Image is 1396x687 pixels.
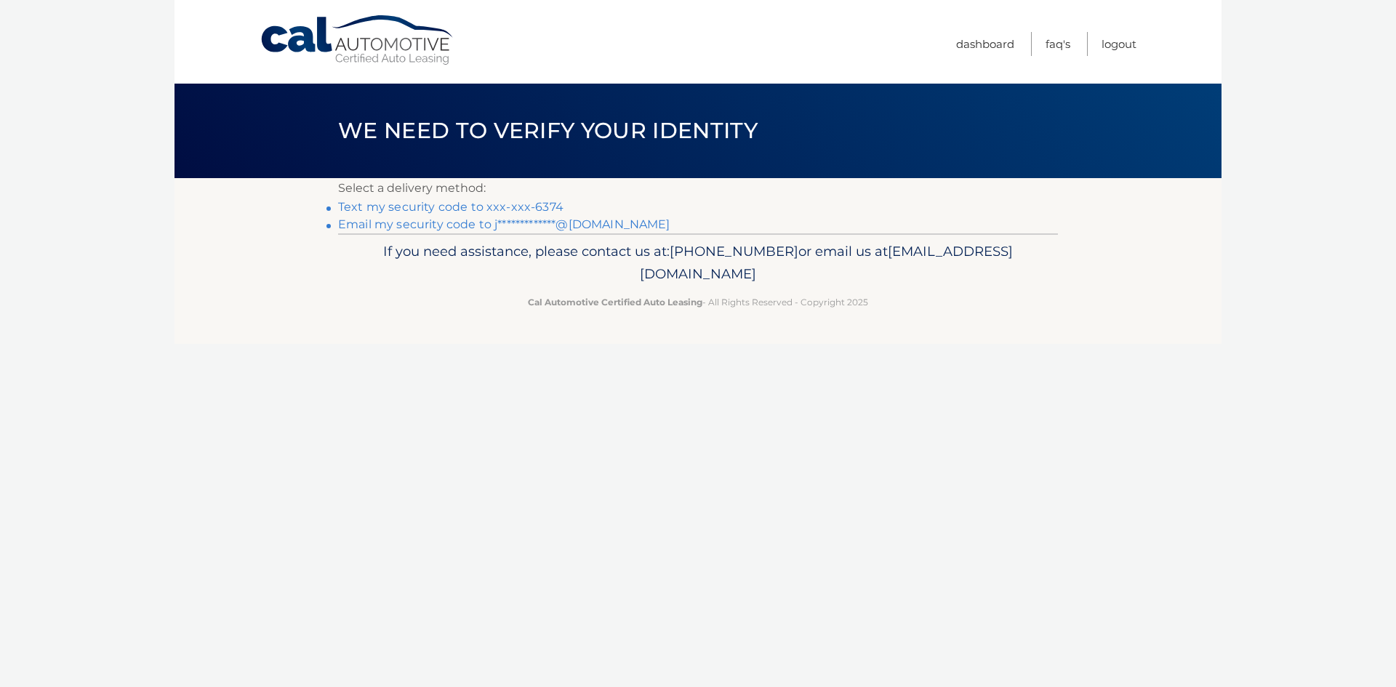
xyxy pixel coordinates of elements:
[348,294,1048,310] p: - All Rights Reserved - Copyright 2025
[338,200,563,214] a: Text my security code to xxx-xxx-6374
[338,178,1058,198] p: Select a delivery method:
[670,243,798,260] span: [PHONE_NUMBER]
[348,240,1048,286] p: If you need assistance, please contact us at: or email us at
[338,117,758,144] span: We need to verify your identity
[1102,32,1136,56] a: Logout
[528,297,702,308] strong: Cal Automotive Certified Auto Leasing
[956,32,1014,56] a: Dashboard
[260,15,456,66] a: Cal Automotive
[1046,32,1070,56] a: FAQ's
